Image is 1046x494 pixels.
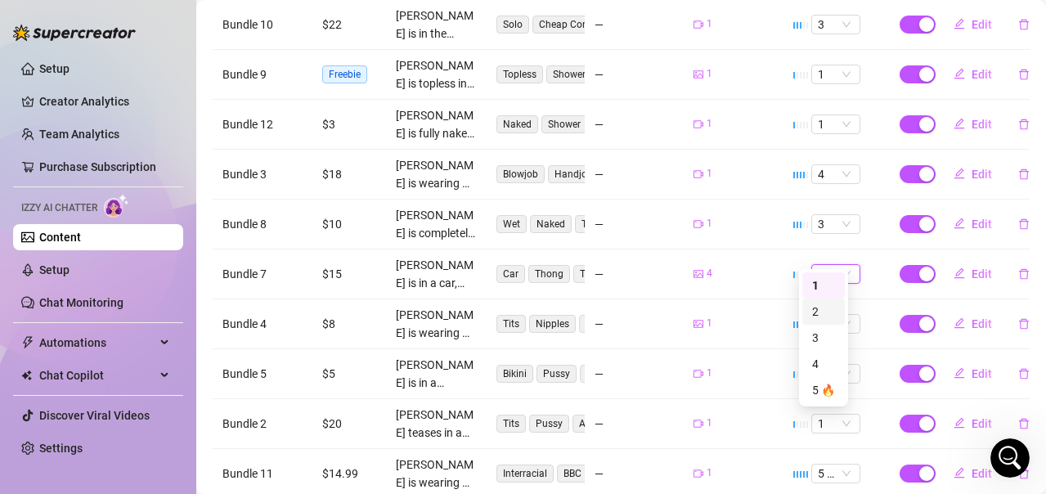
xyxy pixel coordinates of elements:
[496,65,543,83] span: Topless
[1018,19,1030,30] span: delete
[1005,61,1043,88] button: delete
[818,115,854,133] span: 1
[954,218,965,229] span: edit
[941,261,1005,287] button: Edit
[1005,361,1043,387] button: delete
[694,20,703,29] span: video-camera
[1005,161,1043,187] button: delete
[707,316,712,331] span: 1
[595,265,675,283] div: —
[802,299,845,325] div: 2
[941,460,1005,487] button: Edit
[25,369,38,382] button: Emoji picker
[496,115,538,133] span: Naked
[818,415,854,433] span: 1
[575,215,604,233] span: Tits
[39,88,170,115] a: Creator Analytics
[39,160,156,173] a: Purchase Subscription
[396,306,476,342] div: [PERSON_NAME] is wearing a blue crop top, exposing her busty tits with nipples visible. Her panti...
[496,365,533,383] span: Bikini
[396,56,476,92] div: [PERSON_NAME] is topless in the shower, showing off her wet, glistening skin and perky nipples. H...
[39,330,155,356] span: Automations
[213,349,312,399] td: Bundle 5
[72,186,301,395] div: Yes, yes, could you extend it for another 2 weeks? That would be great because I'm interested in ...
[47,9,73,35] img: Profile image for Giselle
[595,215,675,233] div: —
[818,65,854,83] span: 1
[1018,268,1030,280] span: delete
[707,66,712,82] span: 1
[1018,368,1030,379] span: delete
[1005,11,1043,38] button: delete
[1018,119,1030,130] span: delete
[595,415,675,433] div: —
[396,456,476,492] div: [PERSON_NAME] is wearing a red bra while getting fucked by a [DEMOGRAPHIC_DATA] [DEMOGRAPHIC_DATA...
[213,100,312,150] td: Bundle 12
[694,70,703,79] span: picture
[52,369,65,382] button: Gif picker
[529,315,576,333] span: Nipples
[818,16,854,34] span: 3
[1018,418,1030,429] span: delete
[812,303,835,321] div: 2
[802,377,845,403] div: 5 🔥
[595,465,675,483] div: —
[694,119,703,129] span: video-camera
[572,415,602,433] span: Ass
[39,128,119,141] a: Team Analytics
[972,317,992,330] span: Edit
[972,168,992,181] span: Edit
[496,465,554,483] span: Interracial
[954,68,965,79] span: edit
[213,249,312,299] td: Bundle 7
[312,150,386,200] td: $18
[496,265,525,283] span: Car
[1005,411,1043,437] button: delete
[694,369,703,379] span: video-camera
[812,355,835,373] div: 4
[312,399,386,449] td: $20
[972,467,992,480] span: Edit
[1018,69,1030,80] span: delete
[78,369,91,382] button: Upload attachment
[694,469,703,478] span: video-camera
[496,165,545,183] span: Blowjob
[21,370,32,381] img: Chat Copilot
[954,267,965,279] span: edit
[972,267,992,281] span: Edit
[595,65,675,83] div: —
[541,115,587,133] span: Shower
[213,399,312,449] td: Bundle 2
[818,165,854,183] span: 4
[213,299,312,349] td: Bundle 4
[213,150,312,200] td: Bundle 3
[396,406,476,442] div: [PERSON_NAME] teases in a blue crop top and striped panties, showing off her busty tits and pussy...
[281,362,307,388] button: Send a message…
[707,266,712,281] span: 4
[496,415,526,433] span: Tits
[312,200,386,249] td: $10
[802,351,845,377] div: 4
[79,20,152,37] p: Active 4h ago
[1005,311,1043,337] button: delete
[1018,318,1030,330] span: delete
[802,272,845,299] div: 1
[972,218,992,231] span: Edit
[396,106,476,142] div: [PERSON_NAME] is fully naked in the shower, showing off her tattoos and pierced belly button. Her...
[1005,111,1043,137] button: delete
[580,365,612,383] span: Feet
[13,177,314,465] div: My says…
[694,269,703,279] span: picture
[972,367,992,380] span: Edit
[39,62,70,75] a: Setup
[818,465,854,483] span: 5 🔥
[39,231,81,244] a: Content
[972,68,992,81] span: Edit
[396,7,476,43] div: [PERSON_NAME] is in the bathroom, she undresses little by little and opens her buttocks, showing ...
[213,50,312,100] td: Bundle 9
[818,215,854,233] span: 3
[941,111,1005,137] button: Edit
[496,315,526,333] span: Tits
[312,249,386,299] td: $15
[557,465,588,483] span: BBC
